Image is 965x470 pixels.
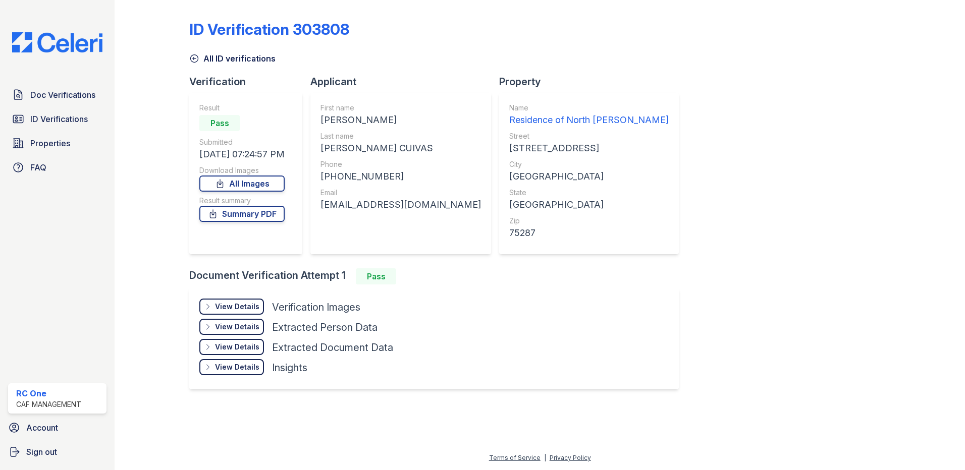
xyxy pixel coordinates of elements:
div: Name [509,103,669,113]
div: [STREET_ADDRESS] [509,141,669,155]
div: [PHONE_NUMBER] [320,169,481,184]
span: Properties [30,137,70,149]
div: Property [499,75,687,89]
img: CE_Logo_Blue-a8612792a0a2168367f1c8372b55b34899dd931a85d93a1a3d3e32e68fde9ad4.png [4,32,111,52]
div: [GEOGRAPHIC_DATA] [509,198,669,212]
div: Download Images [199,165,285,175]
span: Sign out [26,446,57,458]
div: First name [320,103,481,113]
div: Pass [199,115,240,131]
a: Doc Verifications [8,85,106,105]
div: State [509,188,669,198]
div: Pass [356,268,396,284]
span: Doc Verifications [30,89,95,101]
div: CAF Management [16,399,81,409]
a: FAQ [8,157,106,178]
div: Verification [189,75,310,89]
a: Summary PDF [199,206,285,222]
a: Terms of Service [489,454,541,461]
div: [PERSON_NAME] CUIVAS [320,141,481,155]
div: Last name [320,131,481,141]
div: Result summary [199,196,285,206]
div: Extracted Document Data [272,340,393,355]
div: [PERSON_NAME] [320,113,481,127]
div: View Details [215,302,259,312]
a: All ID verifications [189,52,276,65]
div: View Details [215,342,259,352]
a: ID Verifications [8,109,106,129]
a: Properties [8,133,106,153]
a: All Images [199,175,285,192]
div: Extracted Person Data [272,320,378,334]
div: Verification Images [272,300,360,314]
a: Privacy Policy [550,454,591,461]
span: Account [26,422,58,434]
span: FAQ [30,161,46,173]
div: Insights [272,361,307,375]
div: Email [320,188,481,198]
div: View Details [215,362,259,372]
div: ID Verification 303808 [189,20,349,38]
div: View Details [215,322,259,332]
div: Result [199,103,285,113]
div: Street [509,131,669,141]
a: Sign out [4,442,111,462]
div: Applicant [310,75,499,89]
div: Residence of North [PERSON_NAME] [509,113,669,127]
a: Account [4,418,111,438]
div: Phone [320,159,481,169]
div: RC One [16,387,81,399]
a: Name Residence of North [PERSON_NAME] [509,103,669,127]
div: Submitted [199,137,285,147]
span: ID Verifications [30,113,88,125]
div: [EMAIL_ADDRESS][DOMAIN_NAME] [320,198,481,212]
div: 75287 [509,226,669,240]
div: [GEOGRAPHIC_DATA] [509,169,669,184]
div: Document Verification Attempt 1 [189,268,687,284]
div: [DATE] 07:24:57 PM [199,147,285,161]
div: | [544,454,546,461]
div: Zip [509,216,669,226]
div: City [509,159,669,169]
